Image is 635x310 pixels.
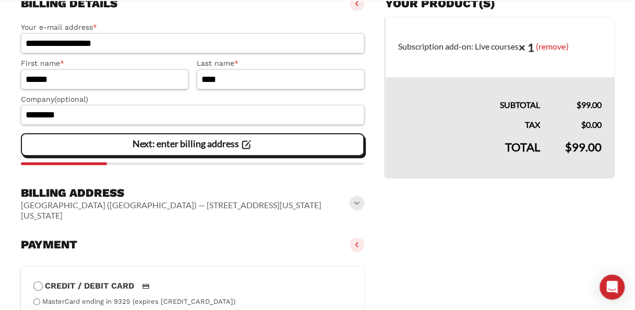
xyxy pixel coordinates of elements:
vaadin-button: Next: enter billing address [21,133,364,156]
span: $ [581,120,586,129]
strong: × 1 [519,40,534,54]
img: Credit / Debit Card [136,280,155,292]
span: (optional) [54,95,88,103]
label: Company [21,93,364,105]
th: Subtotal [386,77,553,112]
label: First name [21,57,188,69]
span: $ [565,140,572,154]
label: MasterCard ending in 9325 (expires [CREDIT_CARD_DATA]) [42,297,236,305]
bdi: 99.00 [577,100,602,110]
td: Subscription add-on: Live courses [386,17,614,78]
label: Last name [197,57,364,69]
bdi: 0.00 [581,120,602,129]
h3: Billing address [21,186,352,200]
label: Your e-mail address [21,21,364,33]
span: $ [577,100,581,110]
th: Tax [386,112,553,132]
label: Credit / Debit Card [33,279,352,293]
bdi: 99.00 [565,140,602,154]
a: (remove) [536,41,568,51]
h3: Payment [21,237,77,252]
th: Total [386,132,553,177]
input: Credit / Debit CardCredit / Debit Card [33,281,43,291]
div: Open Intercom Messenger [600,275,625,300]
vaadin-horizontal-layout: [GEOGRAPHIC_DATA] ([GEOGRAPHIC_DATA]) — [STREET_ADDRESS][US_STATE][US_STATE] [21,200,352,221]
